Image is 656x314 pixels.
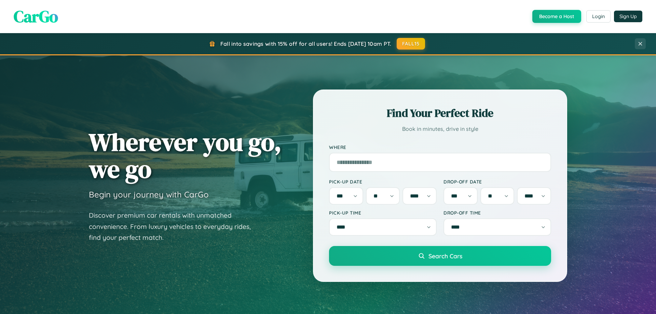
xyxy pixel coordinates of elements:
span: CarGo [14,5,58,28]
h3: Begin your journey with CarGo [89,189,209,200]
p: Book in minutes, drive in style [329,124,551,134]
span: Fall into savings with 15% off for all users! Ends [DATE] 10am PT. [220,40,392,47]
label: Drop-off Time [443,210,551,216]
label: Drop-off Date [443,179,551,185]
p: Discover premium car rentals with unmatched convenience. From luxury vehicles to everyday rides, ... [89,210,260,243]
h2: Find Your Perfect Ride [329,106,551,121]
button: Become a Host [532,10,581,23]
button: FALL15 [397,38,425,50]
button: Login [586,10,611,23]
h1: Wherever you go, we go [89,128,282,182]
button: Sign Up [614,11,642,22]
label: Pick-up Date [329,179,437,185]
label: Where [329,144,551,150]
span: Search Cars [428,252,462,260]
label: Pick-up Time [329,210,437,216]
button: Search Cars [329,246,551,266]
